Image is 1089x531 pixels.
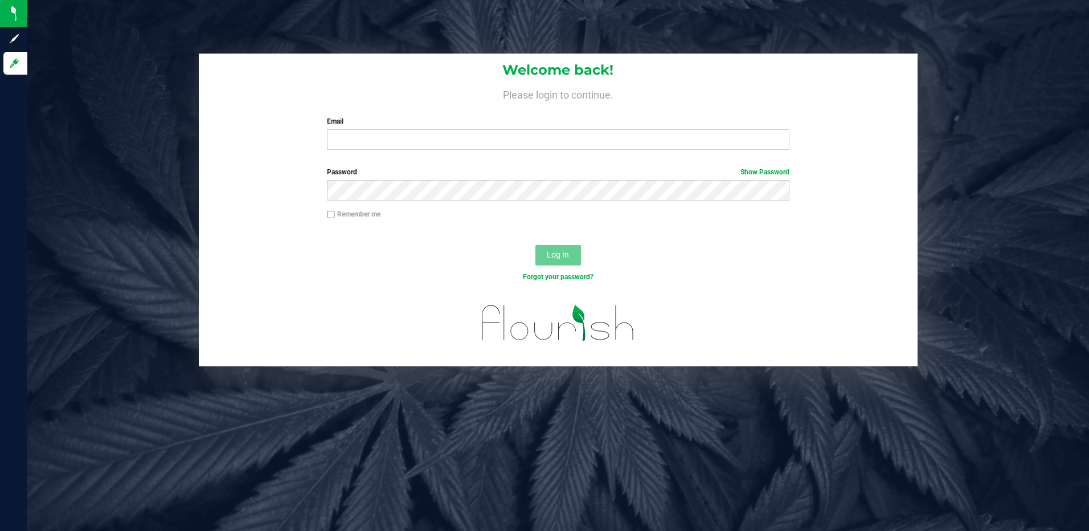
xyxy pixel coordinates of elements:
[535,245,581,265] button: Log In
[740,168,789,176] a: Show Password
[547,250,569,259] span: Log In
[327,209,380,219] label: Remember me
[327,116,789,126] label: Email
[9,33,20,44] inline-svg: Sign up
[9,58,20,69] inline-svg: Log in
[199,87,918,100] h4: Please login to continue.
[468,294,648,352] img: flourish_logo.svg
[327,168,357,176] span: Password
[327,211,335,219] input: Remember me
[199,63,918,77] h1: Welcome back!
[523,273,593,281] a: Forgot your password?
